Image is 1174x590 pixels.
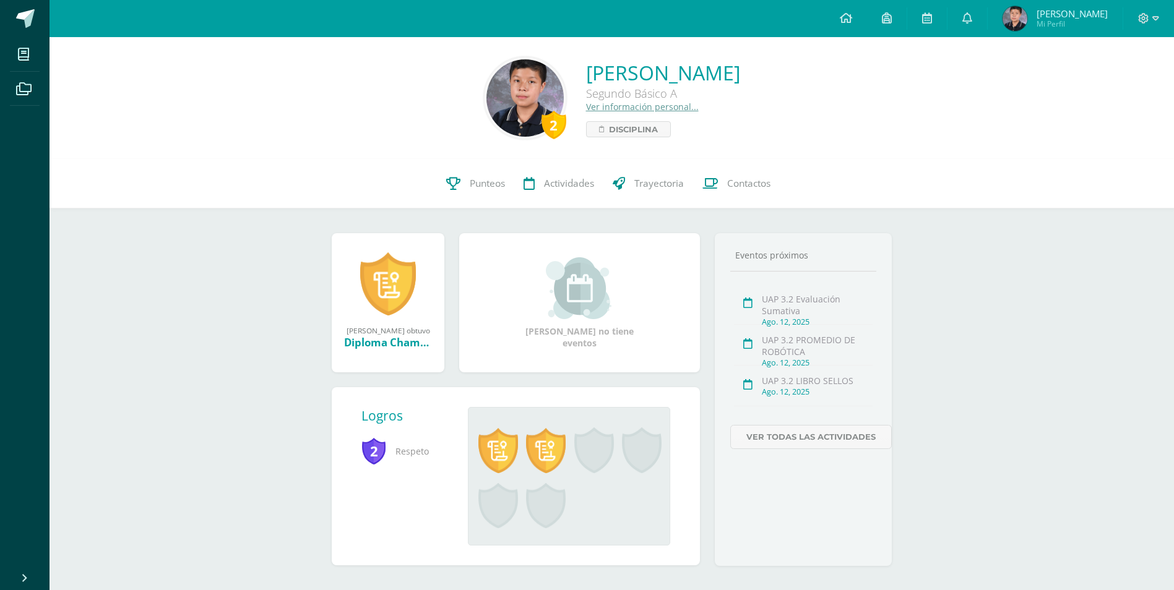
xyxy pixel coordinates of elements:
[634,177,684,190] span: Trayectoria
[762,357,873,368] div: Ago. 12, 2025
[586,59,740,86] a: [PERSON_NAME]
[544,177,594,190] span: Actividades
[762,387,873,397] div: Ago. 12, 2025
[1003,6,1027,31] img: d07548d7d567e4a66b21b6c86b3e1c42.png
[344,335,432,349] div: Diploma Champagnat
[518,257,642,349] div: [PERSON_NAME] no tiene eventos
[693,159,780,208] a: Contactos
[762,317,873,327] div: Ago. 12, 2025
[486,59,564,137] img: 1618711f689909647f6ae2641b20e7ce.png
[361,407,458,424] div: Logros
[730,249,876,261] div: Eventos próximos
[514,159,603,208] a: Actividades
[361,437,386,465] span: 2
[762,375,873,387] div: UAP 3.2 LIBRO SELLOS
[1037,7,1108,20] span: [PERSON_NAME]
[609,122,658,137] span: Disciplina
[586,101,699,113] a: Ver información personal...
[586,121,671,137] a: Disciplina
[542,111,566,139] div: 2
[762,334,873,357] div: UAP 3.2 PROMEDIO DE ROBÓTICA
[546,257,613,319] img: event_small.png
[437,159,514,208] a: Punteos
[762,293,873,317] div: UAP 3.2 Evaluación Sumativa
[344,325,432,335] div: [PERSON_NAME] obtuvo
[361,434,448,468] span: Respeto
[1037,19,1108,29] span: Mi Perfil
[586,86,740,101] div: Segundo Básico A
[727,177,770,190] span: Contactos
[730,425,892,449] a: Ver todas las actividades
[470,177,505,190] span: Punteos
[603,159,693,208] a: Trayectoria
